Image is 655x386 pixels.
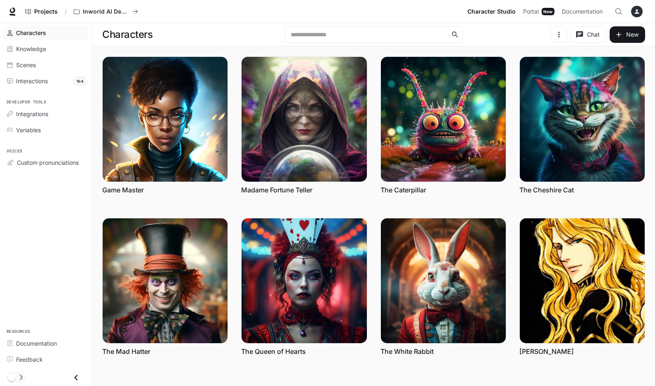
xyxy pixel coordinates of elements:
a: Interactions [3,74,89,88]
img: The Mad Hatter [103,218,228,343]
a: Game Master [102,185,144,194]
img: The Queen of Hearts [242,218,366,343]
div: New [542,8,554,15]
span: Integrations [16,110,48,118]
a: The White Rabbit [380,347,434,356]
a: Knowledge [3,42,89,56]
span: 164 [73,77,87,85]
div: / [61,7,70,16]
img: The Caterpillar [381,57,506,182]
span: Characters [16,28,46,37]
span: Interactions [16,77,48,85]
a: [PERSON_NAME] [519,347,574,356]
a: Feedback [3,352,89,367]
a: Go to projects [21,3,61,20]
span: Feedback [16,355,43,364]
button: Close drawer [67,369,85,386]
img: Tis Leif [520,218,645,343]
span: Custom pronunciations [17,158,79,167]
span: Documentation [562,7,603,17]
a: Documentation [559,3,609,20]
a: Integrations [3,107,89,121]
button: All workspaces [70,3,142,20]
a: Documentation [3,336,89,351]
a: Madame Fortune Teller [241,185,312,194]
img: Game Master [103,57,228,182]
img: The White Rabbit [381,218,506,343]
h1: Characters [102,26,153,43]
span: Scenes [16,61,36,69]
a: Scenes [3,58,89,72]
img: Madame Fortune Teller [242,57,366,182]
a: Variables [3,123,89,137]
span: Dark mode toggle [7,372,16,381]
button: New [610,26,645,43]
button: Open Command Menu [610,3,627,20]
span: Projects [34,8,58,15]
img: The Cheshire Cat [520,57,645,182]
a: Character Studio [464,3,519,20]
a: Characters [3,26,89,40]
p: Inworld AI Demos [83,8,129,15]
span: Knowledge [16,44,46,53]
button: Chat [570,26,606,43]
span: Variables [16,126,41,134]
span: Portal [523,7,539,17]
a: The Queen of Hearts [241,347,306,356]
a: The Caterpillar [380,185,426,194]
a: PortalNew [520,3,558,20]
a: The Cheshire Cat [519,185,574,194]
span: Character Studio [467,7,516,17]
span: Documentation [16,339,57,348]
a: The Mad Hatter [102,347,150,356]
a: Custom pronunciations [3,155,89,170]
